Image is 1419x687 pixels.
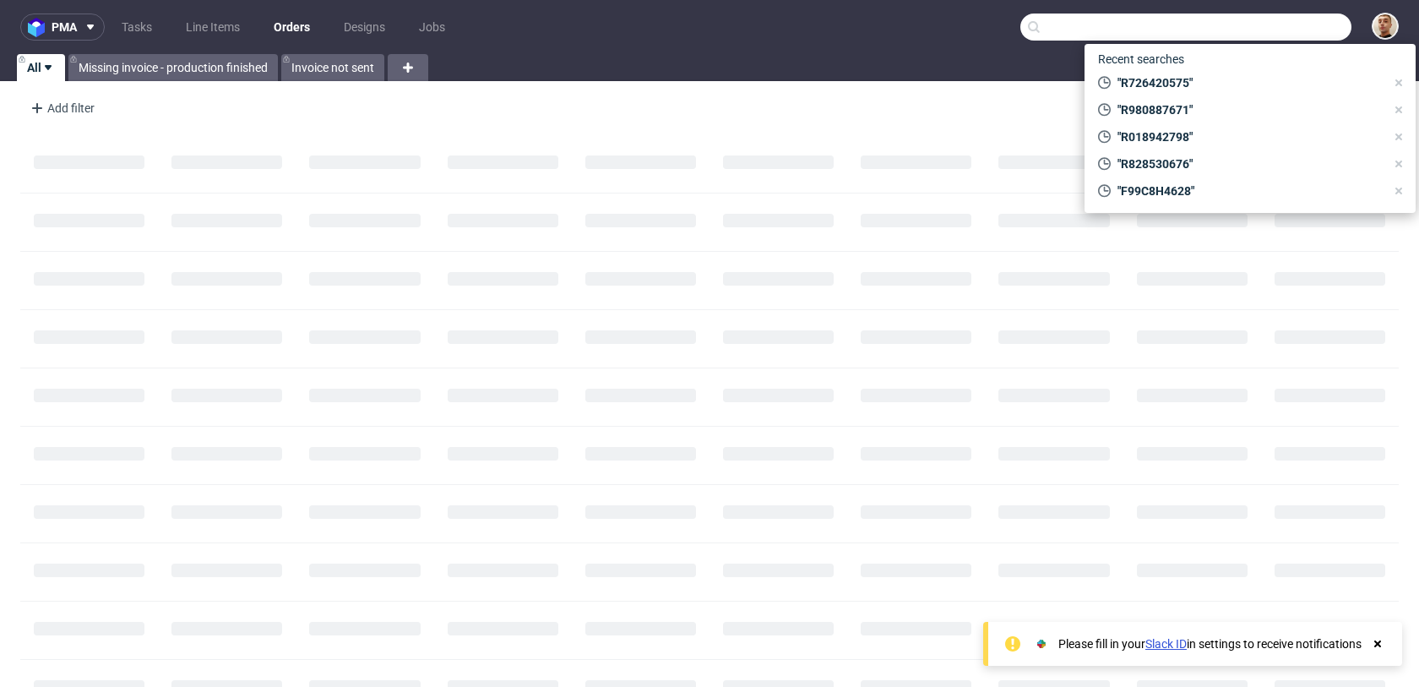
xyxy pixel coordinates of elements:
[1111,155,1385,172] span: "R828530676"
[52,21,77,33] span: pma
[1111,101,1385,118] span: "R980887671"
[20,14,105,41] button: pma
[1033,635,1050,652] img: Slack
[68,54,278,81] a: Missing invoice - production finished
[1111,128,1385,145] span: "R018942798"
[334,14,395,41] a: Designs
[264,14,320,41] a: Orders
[1058,635,1362,652] div: Please fill in your in settings to receive notifications
[281,54,384,81] a: Invoice not sent
[1111,74,1385,91] span: "R726420575"
[28,18,52,37] img: logo
[17,54,65,81] a: All
[111,14,162,41] a: Tasks
[1373,14,1397,38] img: Bartłomiej Leśniczuk
[176,14,250,41] a: Line Items
[1145,637,1187,651] a: Slack ID
[1111,183,1385,199] span: "F99C8H4628"
[409,14,455,41] a: Jobs
[24,95,98,122] div: Add filter
[1091,46,1191,73] span: Recent searches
